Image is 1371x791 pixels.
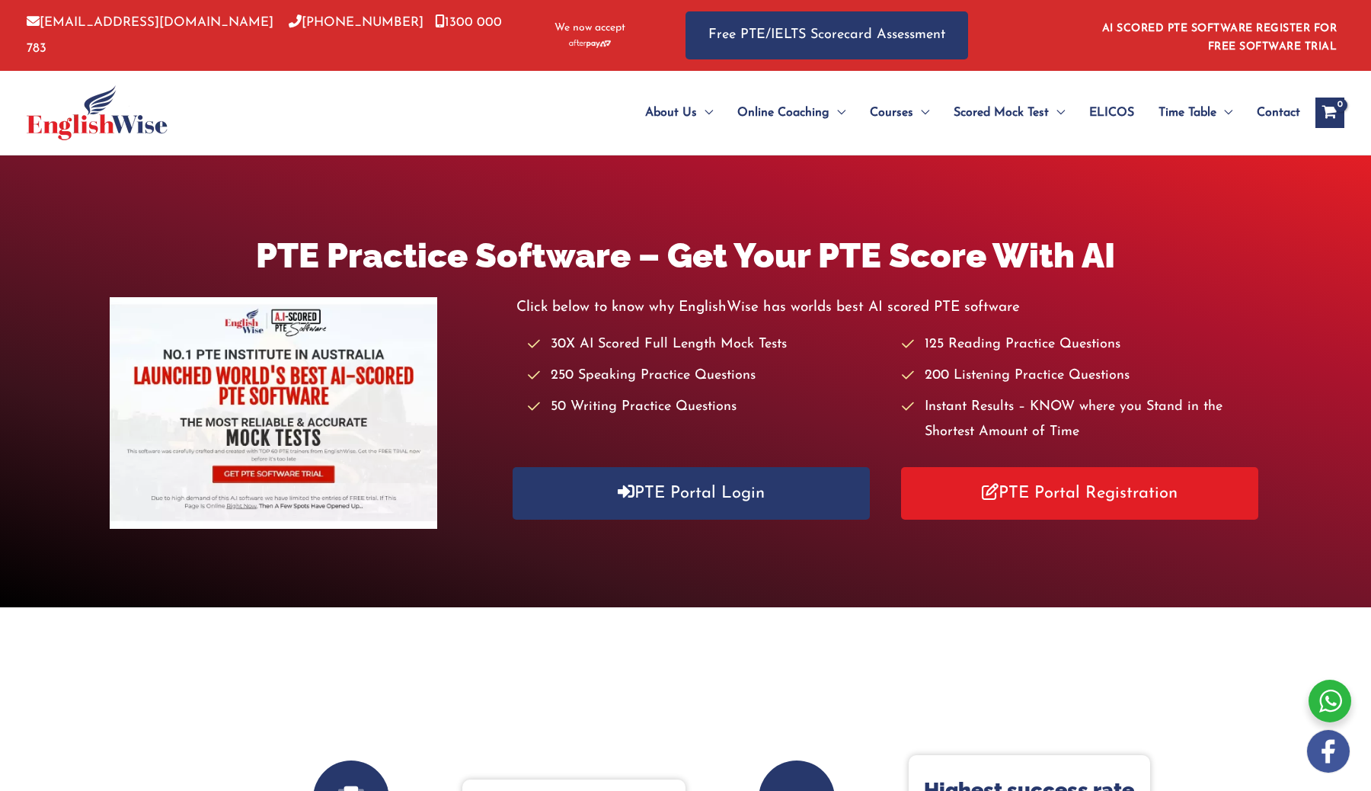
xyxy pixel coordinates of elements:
[870,86,913,139] span: Courses
[1089,86,1134,139] span: ELICOS
[954,86,1049,139] span: Scored Mock Test
[913,86,929,139] span: Menu Toggle
[513,467,870,520] a: PTE Portal Login
[609,86,1300,139] nav: Site Navigation: Main Menu
[1216,86,1232,139] span: Menu Toggle
[1049,86,1065,139] span: Menu Toggle
[528,363,887,389] li: 250 Speaking Practice Questions
[645,86,697,139] span: About Us
[110,297,437,529] img: pte-institute-main
[1158,86,1216,139] span: Time Table
[902,332,1261,357] li: 125 Reading Practice Questions
[685,11,968,59] a: Free PTE/IELTS Scorecard Assessment
[901,467,1258,520] a: PTE Portal Registration
[110,232,1261,280] h1: PTE Practice Software – Get Your PTE Score With AI
[27,16,273,29] a: [EMAIL_ADDRESS][DOMAIN_NAME]
[737,86,829,139] span: Online Coaching
[27,85,168,140] img: cropped-ew-logo
[27,16,502,54] a: 1300 000 783
[1093,11,1344,60] aside: Header Widget 1
[829,86,845,139] span: Menu Toggle
[725,86,858,139] a: Online CoachingMenu Toggle
[554,21,625,36] span: We now accept
[1245,86,1300,139] a: Contact
[633,86,725,139] a: About UsMenu Toggle
[1315,98,1344,128] a: View Shopping Cart, empty
[902,363,1261,389] li: 200 Listening Practice Questions
[569,40,611,48] img: Afterpay-Logo
[516,295,1261,320] p: Click below to know why EnglishWise has worlds best AI scored PTE software
[528,395,887,420] li: 50 Writing Practice Questions
[1146,86,1245,139] a: Time TableMenu Toggle
[1257,86,1300,139] span: Contact
[941,86,1077,139] a: Scored Mock TestMenu Toggle
[1102,23,1337,53] a: AI SCORED PTE SOFTWARE REGISTER FOR FREE SOFTWARE TRIAL
[697,86,713,139] span: Menu Toggle
[902,395,1261,446] li: Instant Results – KNOW where you Stand in the Shortest Amount of Time
[1077,86,1146,139] a: ELICOS
[858,86,941,139] a: CoursesMenu Toggle
[528,332,887,357] li: 30X AI Scored Full Length Mock Tests
[289,16,423,29] a: [PHONE_NUMBER]
[1307,730,1350,773] img: white-facebook.png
